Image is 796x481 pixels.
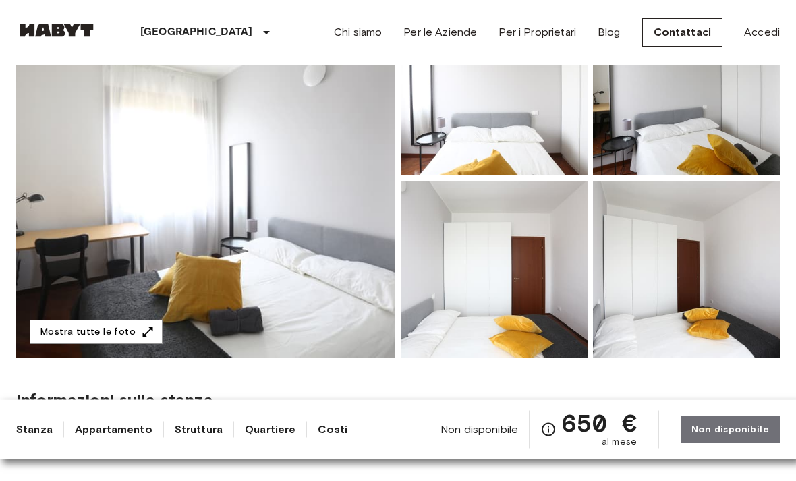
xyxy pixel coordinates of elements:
a: Blog [598,24,621,40]
a: Stanza [16,422,53,438]
img: Picture of unit IT-14-093-001-04H [593,181,780,358]
span: Non disponibile [440,422,518,437]
a: Per i Proprietari [499,24,576,40]
a: Costi [318,422,347,438]
button: Mostra tutte le foto [30,320,163,345]
p: [GEOGRAPHIC_DATA] [140,24,253,40]
span: 650 € [562,411,637,435]
img: Picture of unit IT-14-093-001-04H [401,181,588,358]
span: Informazioni sulla stanza [16,391,780,411]
svg: Verifica i dettagli delle spese nella sezione 'Riassunto dei Costi'. Si prega di notare che gli s... [540,422,557,438]
a: Accedi [744,24,780,40]
img: Habyt [16,24,97,37]
a: Struttura [175,422,223,438]
a: Contattaci [642,18,723,47]
a: Per le Aziende [403,24,477,40]
a: Quartiere [245,422,295,438]
span: al mese [602,435,637,449]
a: Chi siamo [334,24,382,40]
a: Appartamento [75,422,152,438]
